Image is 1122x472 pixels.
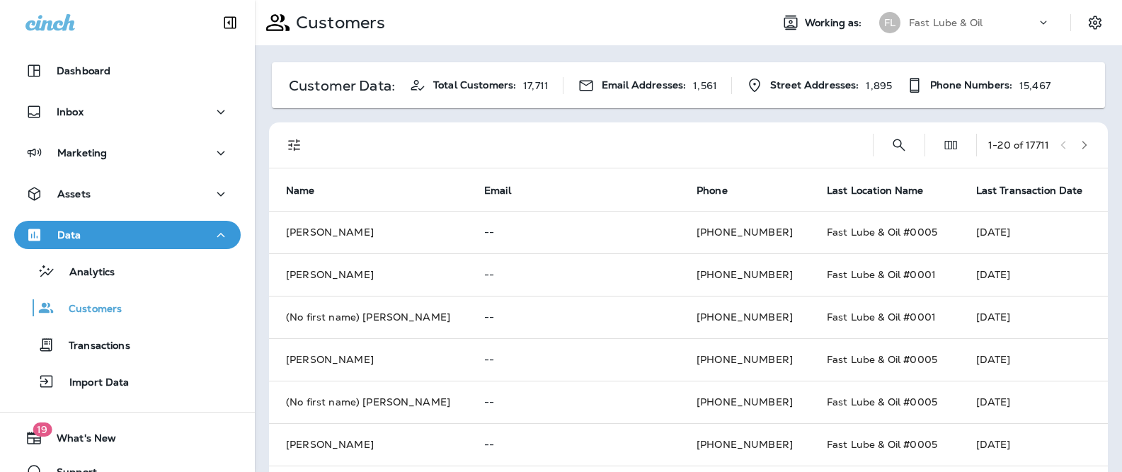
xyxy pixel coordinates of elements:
span: Phone [697,184,746,197]
p: Dashboard [57,65,110,76]
p: -- [484,311,663,323]
span: Last Location Name [827,185,924,197]
td: (No first name) [PERSON_NAME] [269,381,467,423]
p: 15,467 [1019,80,1051,91]
button: Assets [14,180,241,208]
button: Edit Fields [937,131,965,159]
p: Customers [55,303,122,316]
td: [PHONE_NUMBER] [680,381,810,423]
span: Fast Lube & Oil #0005 [827,396,937,408]
td: [PERSON_NAME] [269,211,467,253]
p: Analytics [55,266,115,280]
span: Name [286,185,315,197]
span: Email Addresses: [602,79,686,91]
span: Fast Lube & Oil #0001 [827,311,936,323]
td: [PERSON_NAME] [269,338,467,381]
span: Email [484,185,511,197]
span: Phone Numbers: [930,79,1012,91]
p: -- [484,226,663,238]
span: Fast Lube & Oil #0005 [827,353,937,366]
button: Search Customers [885,131,913,159]
button: Settings [1082,10,1108,35]
span: Phone [697,185,728,197]
button: 19What's New [14,424,241,452]
span: Total Customers: [433,79,516,91]
p: Fast Lube & Oil [909,17,983,28]
button: Analytics [14,256,241,286]
button: Filters [280,131,309,159]
p: Inbox [57,106,84,117]
td: [PHONE_NUMBER] [680,211,810,253]
button: Marketing [14,139,241,167]
p: Data [57,229,81,241]
td: [PERSON_NAME] [269,423,467,466]
span: Last Transaction Date [976,184,1101,197]
p: 17,711 [523,80,549,91]
p: -- [484,354,663,365]
span: Working as: [805,17,865,29]
div: 1 - 20 of 17711 [988,139,1049,151]
button: Transactions [14,330,241,359]
span: Fast Lube & Oil #0005 [827,226,937,238]
td: [PHONE_NUMBER] [680,296,810,338]
p: Customer Data: [289,80,395,91]
p: Assets [57,188,91,200]
p: -- [484,439,663,450]
span: Street Addresses: [770,79,859,91]
p: 1,561 [693,80,717,91]
p: -- [484,269,663,280]
td: [PERSON_NAME] [269,253,467,296]
span: Fast Lube & Oil #0005 [827,438,937,451]
p: 1,895 [866,80,892,91]
button: Data [14,221,241,249]
span: What's New [42,432,116,449]
p: -- [484,396,663,408]
span: Last Location Name [827,184,942,197]
button: Customers [14,293,241,323]
span: Fast Lube & Oil #0001 [827,268,936,281]
td: [PHONE_NUMBER] [680,253,810,296]
p: Customers [290,12,385,33]
td: [PHONE_NUMBER] [680,338,810,381]
p: Marketing [57,147,107,159]
span: Name [286,184,333,197]
button: Import Data [14,367,241,396]
td: (No first name) [PERSON_NAME] [269,296,467,338]
button: Inbox [14,98,241,126]
span: Email [484,184,529,197]
p: Import Data [55,376,130,390]
button: Collapse Sidebar [210,8,250,37]
span: 19 [33,422,52,437]
td: [PHONE_NUMBER] [680,423,810,466]
div: FL [879,12,900,33]
span: Last Transaction Date [976,185,1083,197]
button: Dashboard [14,57,241,85]
p: Transactions [55,340,130,353]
